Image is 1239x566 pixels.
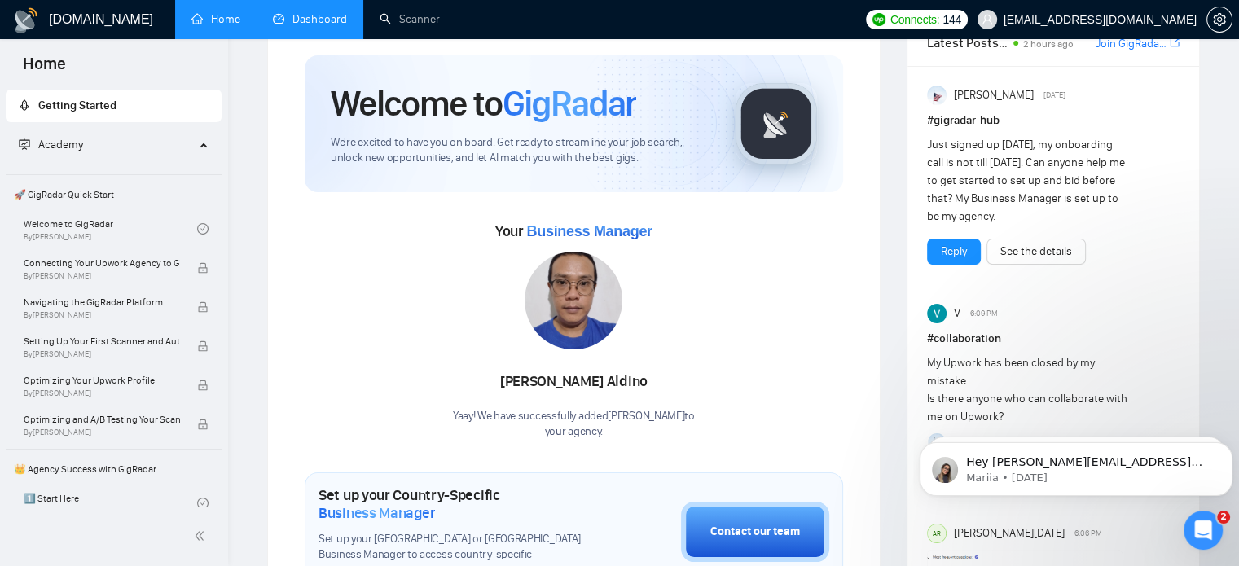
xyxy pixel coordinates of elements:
[736,83,817,165] img: gigradar-logo.png
[24,372,180,388] span: Optimizing Your Upwork Profile
[681,502,829,562] button: Contact our team
[24,411,180,428] span: Optimizing and A/B Testing Your Scanner for Better Results
[872,13,885,26] img: upwork-logo.png
[1074,526,1102,541] span: 6:06 PM
[319,486,600,522] h1: Set up your Country-Specific
[927,304,947,323] img: V
[453,368,695,396] div: [PERSON_NAME] Aldino
[38,99,116,112] span: Getting Started
[986,239,1086,265] button: See the details
[273,12,347,26] a: dashboardDashboard
[24,271,180,281] span: By [PERSON_NAME]
[1217,511,1230,524] span: 2
[710,523,800,541] div: Contact our team
[927,112,1180,129] h1: # gigradar-hub
[1170,35,1180,50] a: export
[197,380,209,391] span: lock
[525,252,622,349] img: 1705655109783-IMG-20240116-WA0032.jpg
[1096,35,1167,53] a: Join GigRadar Slack Community
[1170,36,1180,49] span: export
[197,301,209,313] span: lock
[453,424,695,440] p: your agency .
[982,14,993,25] span: user
[197,498,209,509] span: check-circle
[19,99,30,111] span: rocket
[941,243,967,261] a: Reply
[1184,511,1223,550] iframe: Intercom live chat
[24,310,180,320] span: By [PERSON_NAME]
[928,524,946,542] div: AR
[319,504,435,522] span: Business Manager
[24,294,180,310] span: Navigating the GigRadar Platform
[13,7,39,33] img: logo
[24,428,180,437] span: By [PERSON_NAME]
[927,136,1129,226] div: Just signed up [DATE], my onboarding call is not till [DATE]. Can anyone help me to get started t...
[1043,88,1065,103] span: [DATE]
[194,528,210,544] span: double-left
[1206,13,1232,26] a: setting
[197,419,209,430] span: lock
[197,262,209,274] span: lock
[7,453,220,485] span: 👑 Agency Success with GigRadar
[380,12,440,26] a: searchScanner
[913,408,1239,522] iframe: Intercom notifications message
[24,485,197,521] a: 1️⃣ Start Here
[953,86,1033,104] span: [PERSON_NAME]
[24,388,180,398] span: By [PERSON_NAME]
[197,223,209,235] span: check-circle
[197,340,209,352] span: lock
[927,239,981,265] button: Reply
[10,52,79,86] span: Home
[927,33,1008,53] span: Latest Posts from the GigRadar Community
[927,86,947,105] img: Anisuzzaman Khan
[890,11,939,29] span: Connects:
[1207,13,1232,26] span: setting
[1000,243,1072,261] a: See the details
[526,223,652,239] span: Business Manager
[495,222,652,240] span: Your
[953,305,960,322] span: V
[6,90,222,122] li: Getting Started
[191,12,240,26] a: homeHome
[38,138,83,151] span: Academy
[927,330,1180,348] h1: # collaboration
[953,524,1064,542] span: [PERSON_NAME][DATE]
[7,178,220,211] span: 🚀 GigRadar Quick Start
[19,138,30,150] span: fund-projection-screen
[24,349,180,359] span: By [PERSON_NAME]
[970,306,998,321] span: 6:09 PM
[503,81,636,125] span: GigRadar
[942,11,960,29] span: 144
[24,255,180,271] span: Connecting Your Upwork Agency to GigRadar
[24,211,197,247] a: Welcome to GigRadarBy[PERSON_NAME]
[331,81,636,125] h1: Welcome to
[24,333,180,349] span: Setting Up Your First Scanner and Auto-Bidder
[1023,38,1074,50] span: 2 hours ago
[331,135,710,166] span: We're excited to have you on board. Get ready to streamline your job search, unlock new opportuni...
[19,138,83,151] span: Academy
[1206,7,1232,33] button: setting
[453,409,695,440] div: Yaay! We have successfully added [PERSON_NAME] to
[927,354,1129,426] div: My Upwork has been closed by my mistake Is there anyone who can collaborate with me on Upwork?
